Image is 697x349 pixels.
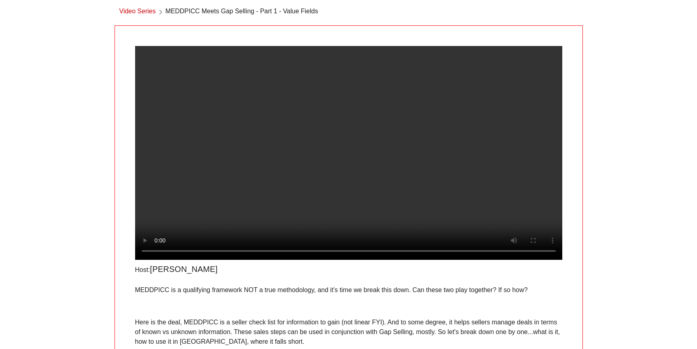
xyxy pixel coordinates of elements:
[135,285,562,295] p: MEDDPICC is a qualifying framework NOT a true methodology, and it's time we break this down. Can ...
[165,6,318,17] span: MEDDPICC Meets Gap Selling - Part 1 - Value Fields
[150,265,218,274] span: [PERSON_NAME]
[135,266,150,273] span: Host:
[119,6,156,17] a: Video Series
[135,318,562,347] p: Here is the deal, MEDDPICC is a seller check list for information to gain (not linear FYI). And t...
